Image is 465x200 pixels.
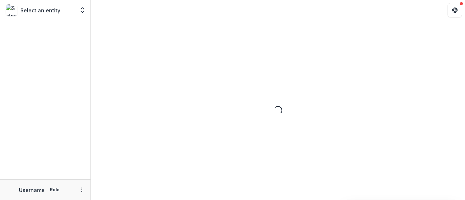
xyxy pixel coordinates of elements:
[77,3,88,17] button: Open entity switcher
[77,185,86,194] button: More
[448,3,462,17] button: Get Help
[19,186,45,194] p: Username
[6,4,17,16] img: Select an entity
[48,187,62,193] p: Role
[20,7,60,14] p: Select an entity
